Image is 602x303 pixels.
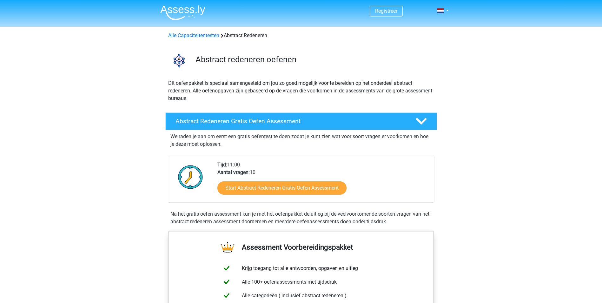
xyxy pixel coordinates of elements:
[217,169,250,175] b: Aantal vragen:
[166,47,193,74] img: abstract redeneren
[217,162,227,168] b: Tijd:
[168,210,434,226] div: Na het gratis oefen assessment kun je met het oefenpakket de uitleg bij de veelvoorkomende soorte...
[217,181,347,195] a: Start Abstract Redeneren Gratis Oefen Assessment
[175,118,405,125] h4: Abstract Redeneren Gratis Oefen Assessment
[170,133,432,148] p: We raden je aan om eerst een gratis oefentest te doen zodat je kunt zien wat voor soort vragen er...
[375,8,397,14] a: Registreer
[195,55,432,64] h3: Abstract redeneren oefenen
[168,32,219,38] a: Alle Capaciteitentesten
[163,112,440,130] a: Abstract Redeneren Gratis Oefen Assessment
[213,161,434,202] div: 11:00 10
[166,32,437,39] div: Abstract Redeneren
[168,79,434,102] p: Dit oefenpakket is speciaal samengesteld om jou zo goed mogelijk voor te bereiden op het onderdee...
[175,161,207,193] img: Klok
[160,5,205,20] img: Assessly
